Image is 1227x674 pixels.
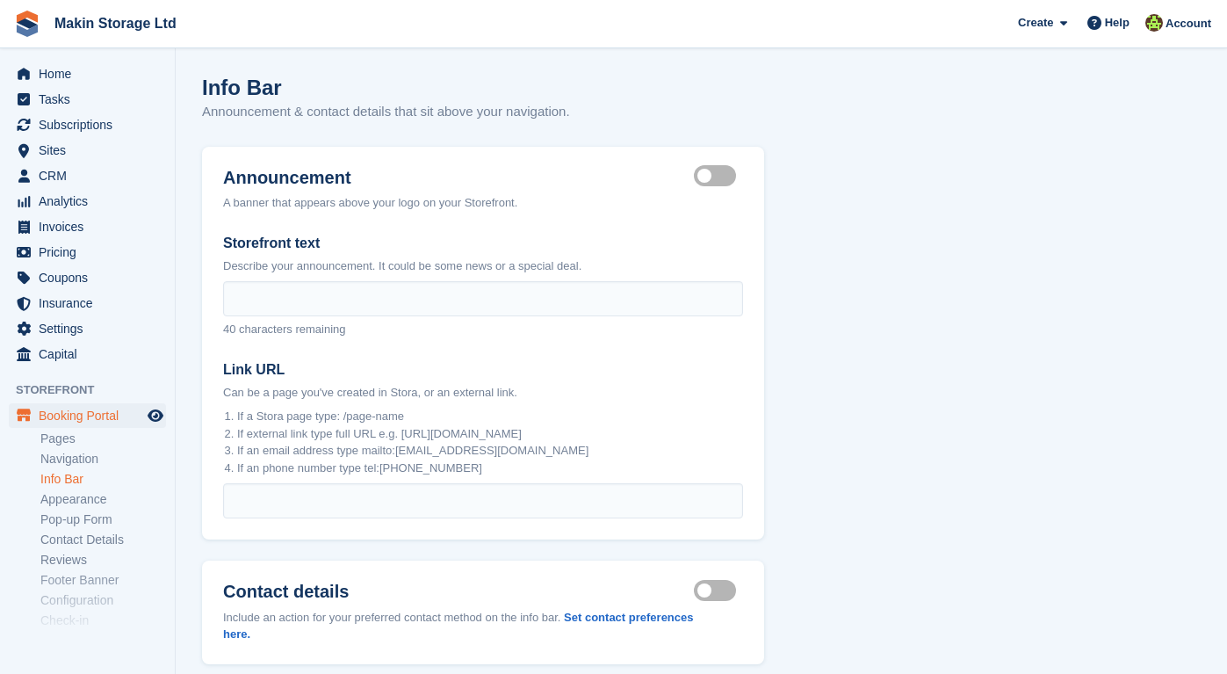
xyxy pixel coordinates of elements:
a: menu [9,403,166,428]
span: Include an action for your preferred contact method on the info bar. [223,611,560,624]
h1: Info Bar [202,76,282,99]
li: If external link type full URL e.g. [URL][DOMAIN_NAME] [237,425,743,443]
a: Configuration [40,592,166,609]
p: Describe your announcement. It could be some news or a special deal. [223,257,743,275]
a: Makin Storage Ltd [47,9,184,38]
label: Announcement visible [694,175,743,178]
a: Appearance [40,491,166,508]
span: Account [1166,15,1211,33]
a: Info Bar [40,471,166,488]
a: Navigation [40,451,166,467]
span: Invoices [39,214,144,239]
span: CRM [39,163,144,188]
span: Storefront [16,381,175,399]
a: menu [9,138,166,163]
a: Footer Banner [40,572,166,589]
span: Tasks [39,87,144,112]
span: Analytics [39,189,144,214]
a: menu [9,316,166,341]
a: menu [9,240,166,265]
span: 40 [223,323,235,336]
label: Storefront text [223,233,743,254]
a: menu [9,189,166,214]
span: Help [1105,14,1130,32]
img: stora-icon-8386f47178a22dfd0bd8f6a31ec36ba5ce8667c1dd55bd0f319d3a0aa187defe.svg [14,11,40,37]
a: menu [9,87,166,112]
a: menu [9,112,166,137]
span: Subscriptions [39,112,144,137]
a: menu [9,214,166,239]
p: Can be a page you've created in Stora, or an external link. [223,384,743,402]
span: Insurance [39,291,144,315]
span: Capital [39,342,144,366]
a: menu [9,342,166,366]
a: Pop-up Form [40,511,166,528]
a: menu [9,291,166,315]
li: If an email address type mailto:[EMAIL_ADDRESS][DOMAIN_NAME] [237,442,743,460]
a: menu [9,163,166,188]
li: If a Stora page type: /page-name [237,408,743,425]
a: menu [9,265,166,290]
span: Booking Portal [39,403,144,428]
label: Contact details visible [694,589,743,591]
span: Sites [39,138,144,163]
span: Settings [39,316,144,341]
span: Pricing [39,240,144,265]
a: Check-in [40,612,166,629]
label: Contact details [223,582,694,602]
label: Link URL [223,359,743,380]
li: If an phone number type tel:[PHONE_NUMBER] [237,460,743,477]
a: menu [9,62,166,86]
span: Create [1018,14,1053,32]
img: Makin Storage Team [1145,14,1163,32]
a: Reviews [40,552,166,569]
a: Preview store [145,405,166,426]
span: Home [39,62,144,86]
p: Announcement & contact details that sit above your navigation. [202,102,570,122]
div: A banner that appears above your logo on your Storefront. [223,194,517,212]
span: characters remaining [239,323,345,336]
span: Coupons [39,265,144,290]
label: Announcement [223,168,517,188]
a: Pages [40,431,166,447]
a: Contact Details [40,532,166,548]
